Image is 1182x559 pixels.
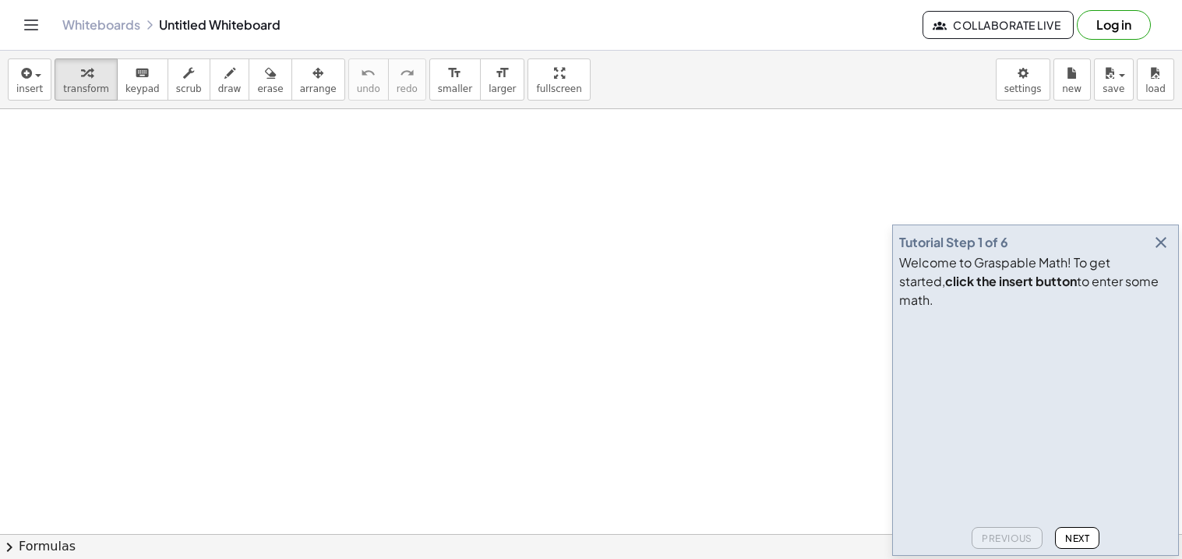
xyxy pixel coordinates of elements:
[495,64,510,83] i: format_size
[291,58,345,101] button: arrange
[527,58,590,101] button: fullscreen
[429,58,481,101] button: format_sizesmaller
[361,64,376,83] i: undo
[16,83,43,94] span: insert
[1094,58,1134,101] button: save
[945,273,1077,289] b: click the insert button
[388,58,426,101] button: redoredo
[63,83,109,94] span: transform
[62,17,140,33] a: Whiteboards
[117,58,168,101] button: keyboardkeypad
[936,18,1060,32] span: Collaborate Live
[249,58,291,101] button: erase
[397,83,418,94] span: redo
[210,58,250,101] button: draw
[176,83,202,94] span: scrub
[996,58,1050,101] button: settings
[1004,83,1042,94] span: settings
[348,58,389,101] button: undoundo
[168,58,210,101] button: scrub
[1137,58,1174,101] button: load
[489,83,516,94] span: larger
[357,83,380,94] span: undo
[218,83,242,94] span: draw
[899,233,1008,252] div: Tutorial Step 1 of 6
[300,83,337,94] span: arrange
[19,12,44,37] button: Toggle navigation
[1055,527,1099,549] button: Next
[55,58,118,101] button: transform
[899,253,1172,310] div: Welcome to Graspable Math! To get started, to enter some math.
[125,83,160,94] span: keypad
[400,64,415,83] i: redo
[1062,83,1081,94] span: new
[536,83,581,94] span: fullscreen
[8,58,51,101] button: insert
[257,83,283,94] span: erase
[447,64,462,83] i: format_size
[135,64,150,83] i: keyboard
[1065,532,1089,544] span: Next
[1145,83,1166,94] span: load
[438,83,472,94] span: smaller
[1077,10,1151,40] button: Log in
[1053,58,1091,101] button: new
[923,11,1074,39] button: Collaborate Live
[1103,83,1124,94] span: save
[480,58,524,101] button: format_sizelarger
